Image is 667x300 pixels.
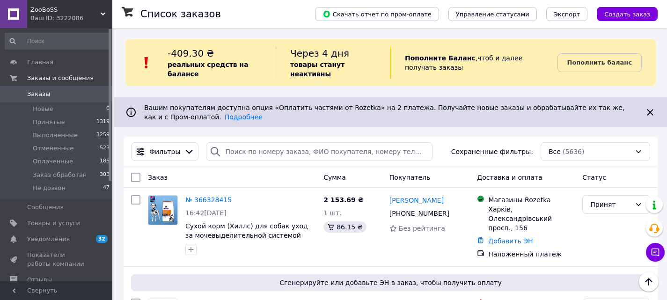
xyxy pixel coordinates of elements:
[206,142,432,161] input: Поиск по номеру заказа, ФИО покупателя, номеру телефона, Email, номеру накладной
[33,157,73,166] span: Оплаченные
[185,196,232,204] a: № 366328415
[185,222,308,249] a: Сухой корм (Хиллс) для собак уход за мочевыделительной системой Hill's Prescription Diet u/d 4 кг
[388,207,451,220] div: [PHONE_NUMBER]
[604,11,650,18] span: Создать заказ
[27,58,53,66] span: Главная
[456,11,529,18] span: Управление статусами
[546,7,587,21] button: Экспорт
[100,171,110,179] span: 303
[582,174,606,181] span: Статус
[290,48,349,59] span: Через 4 дня
[323,10,432,18] span: Скачать отчет по пром-оплате
[33,118,65,126] span: Принятые
[557,53,642,72] a: Пополнить баланс
[33,184,66,192] span: Не дозвон
[405,54,476,62] b: Пополните Баланс
[135,278,646,287] span: Сгенерируйте или добавьте ЭН в заказ, чтобы получить оплату
[96,118,110,126] span: 1319
[140,8,221,20] h1: Список заказов
[315,7,439,21] button: Скачать отчет по пром-оплате
[549,147,561,156] span: Все
[27,276,52,284] span: Отзывы
[185,209,227,217] span: 16:42[DATE]
[149,147,180,156] span: Фильтры
[597,7,658,21] button: Создать заказ
[477,174,542,181] span: Доставка и оплата
[488,249,575,259] div: Наложенный платеж
[567,59,632,66] b: Пополнить баланс
[5,33,110,50] input: Поиск
[139,56,154,70] img: :exclamation:
[27,235,70,243] span: Уведомления
[399,225,445,232] span: Без рейтинга
[148,195,178,225] a: Фото товару
[33,131,78,139] span: Выполненные
[554,11,580,18] span: Экспорт
[30,6,101,14] span: ZooBoSS
[646,243,665,262] button: Чат с покупателем
[488,205,575,233] div: Харків, Олександрівський просп., 156
[106,105,110,113] span: 0
[144,104,624,121] span: Вашим покупателям доступна опция «Оплатить частями от Rozetka» на 2 платежа. Получайте новые зака...
[389,174,431,181] span: Покупатель
[27,251,87,268] span: Показатели работы компании
[33,171,87,179] span: Заказ обработан
[323,221,366,233] div: 86.15 ₴
[451,147,533,156] span: Сохраненные фильтры:
[290,61,344,78] b: товары станут неактивны
[448,7,537,21] button: Управление статусами
[587,10,658,17] a: Создать заказ
[563,148,585,155] span: (5636)
[103,184,110,192] span: 47
[323,209,342,217] span: 1 шт.
[168,61,249,78] b: реальных средств на балансе
[488,237,533,245] a: Добавить ЭН
[27,74,94,82] span: Заказы и сообщения
[33,144,73,153] span: Отмененные
[100,157,110,166] span: 185
[27,219,80,227] span: Товары и услуги
[389,196,444,205] a: [PERSON_NAME]
[148,196,177,225] img: Фото товару
[96,235,108,243] span: 32
[323,174,346,181] span: Сумма
[96,131,110,139] span: 3259
[323,196,364,204] span: 2 153.69 ₴
[27,90,50,98] span: Заказы
[168,48,214,59] span: -409.30 ₴
[390,47,557,79] div: , чтоб и далее получать заказы
[27,203,64,212] span: Сообщения
[100,144,110,153] span: 523
[148,174,168,181] span: Заказ
[225,113,263,121] a: Подробнее
[33,105,53,113] span: Новые
[488,195,575,205] div: Магазины Rozetka
[30,14,112,22] div: Ваш ID: 3222086
[590,199,631,210] div: Принят
[639,272,659,292] button: Наверх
